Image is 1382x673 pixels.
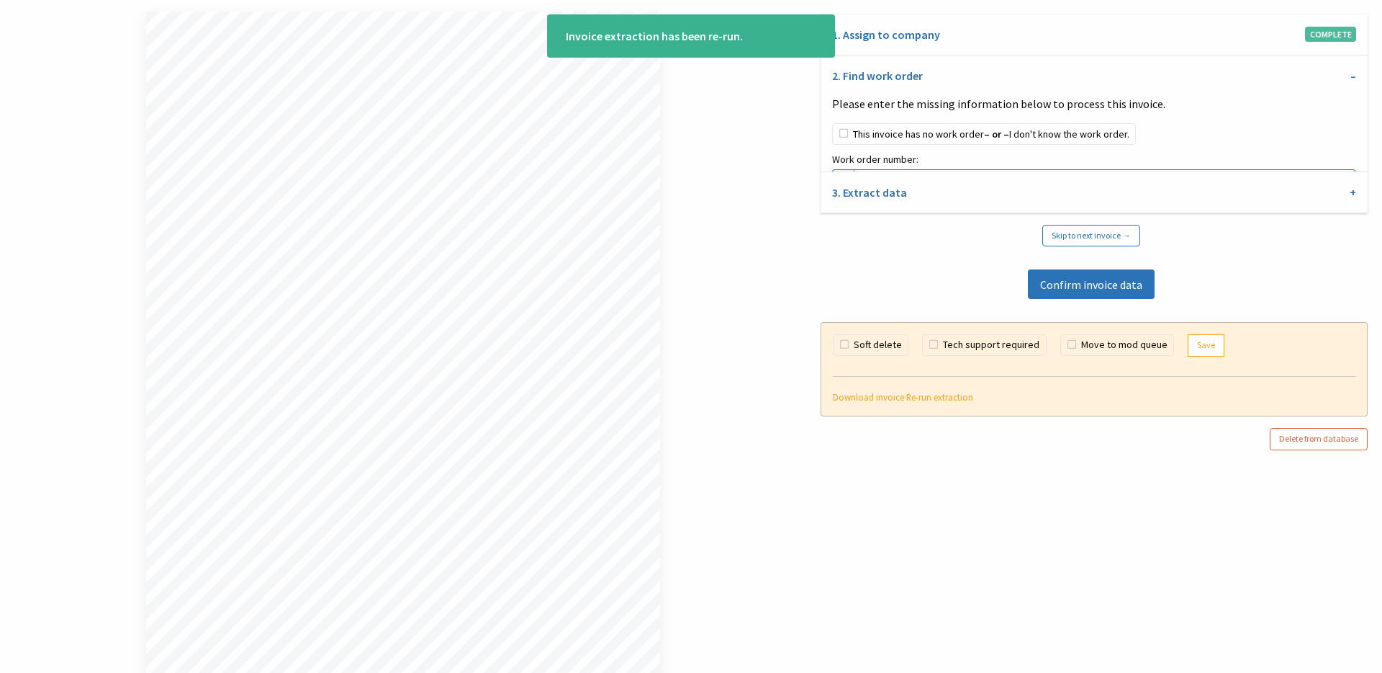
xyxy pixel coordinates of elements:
a: Download invoice [833,391,904,403]
label: Move to mod queue [1060,334,1174,356]
strong: – or – [984,128,1009,141]
p: · [833,391,1355,404]
label: Tech support required [922,334,1046,356]
a: Delete from database [1270,428,1368,450]
a: Re-run extraction [906,391,973,403]
a: Skip to next invoice → [1042,225,1140,247]
p: Please enter the missing information below to process this invoice. [832,96,1356,112]
label: This invoice has no work order I don't know the work order. [832,123,1136,145]
a: 1. Assign to company [821,14,1368,55]
label: Work order number: [832,151,1356,169]
a: Confirm invoice data [1028,269,1155,298]
a: 3. Extract data [821,172,1368,213]
button: Save [1188,334,1224,357]
div: Invoice extraction has been re-run. [547,14,835,58]
label: Soft delete [833,334,908,356]
a: 2. Find work order [821,55,1368,96]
